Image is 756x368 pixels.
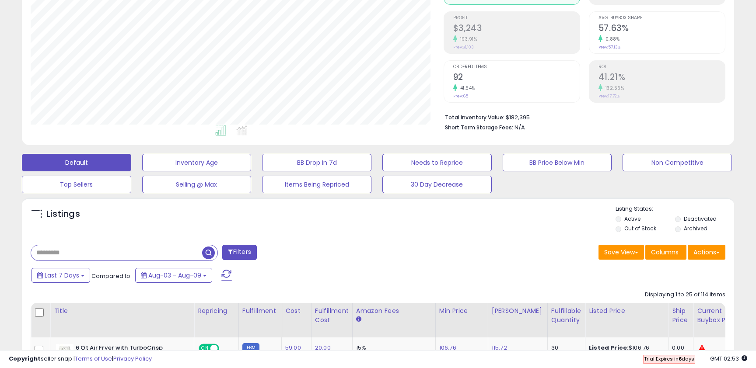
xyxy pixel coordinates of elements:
[135,268,212,283] button: Aug-03 - Aug-09
[684,215,717,222] label: Deactivated
[624,215,640,222] label: Active
[222,245,256,260] button: Filters
[382,176,492,193] button: 30 Day Decrease
[589,306,665,316] div: Listed Price
[285,306,308,316] div: Cost
[262,154,371,171] button: BB Drop in 7d
[457,36,477,42] small: 193.91%
[503,154,612,171] button: BB Price Below Min
[45,271,79,280] span: Last 7 Days
[9,354,41,363] strong: Copyright
[262,176,371,193] button: Items Being Repriced
[439,306,484,316] div: Min Price
[382,154,492,171] button: Needs to Reprice
[242,306,278,316] div: Fulfillment
[616,205,734,213] p: Listing States:
[113,354,152,363] a: Privacy Policy
[453,72,580,84] h2: 92
[651,248,679,257] span: Columns
[598,72,725,84] h2: 41.21%
[598,245,644,260] button: Save View
[644,355,694,362] span: Trial Expires in days
[514,123,525,132] span: N/A
[198,306,235,316] div: Repricing
[684,225,707,232] label: Archived
[710,354,747,363] span: 2025-08-17 02:53 GMT
[46,208,80,220] h5: Listings
[148,271,201,280] span: Aug-03 - Aug-09
[598,65,725,69] span: ROI
[445,114,504,121] b: Total Inventory Value:
[551,306,581,325] div: Fulfillable Quantity
[22,154,131,171] button: Default
[645,291,725,299] div: Displaying 1 to 25 of 114 items
[315,306,349,325] div: Fulfillment Cost
[356,306,432,316] div: Amazon Fees
[142,176,252,193] button: Selling @ Max
[624,225,656,232] label: Out of Stock
[453,65,580,69] span: Ordered Items
[598,94,619,99] small: Prev: 17.72%
[598,45,620,50] small: Prev: 57.13%
[54,306,190,316] div: Title
[9,355,152,363] div: seller snap | |
[598,16,725,21] span: Avg. Buybox Share
[445,124,513,131] b: Short Term Storage Fees:
[623,154,732,171] button: Non Competitive
[22,176,131,193] button: Top Sellers
[697,306,742,325] div: Current Buybox Price
[602,85,624,91] small: 132.56%
[453,94,468,99] small: Prev: 65
[688,245,725,260] button: Actions
[679,355,682,362] b: 6
[31,268,90,283] button: Last 7 Days
[445,111,719,122] li: $182,395
[492,306,544,316] div: [PERSON_NAME]
[356,316,361,323] small: Amazon Fees.
[457,85,475,91] small: 41.54%
[453,23,580,35] h2: $3,243
[453,16,580,21] span: Profit
[142,154,252,171] button: Inventory Age
[75,354,112,363] a: Terms of Use
[453,45,474,50] small: Prev: $1,103
[672,306,689,325] div: Ship Price
[602,36,620,42] small: 0.88%
[598,23,725,35] h2: 57.63%
[91,272,132,280] span: Compared to:
[645,245,686,260] button: Columns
